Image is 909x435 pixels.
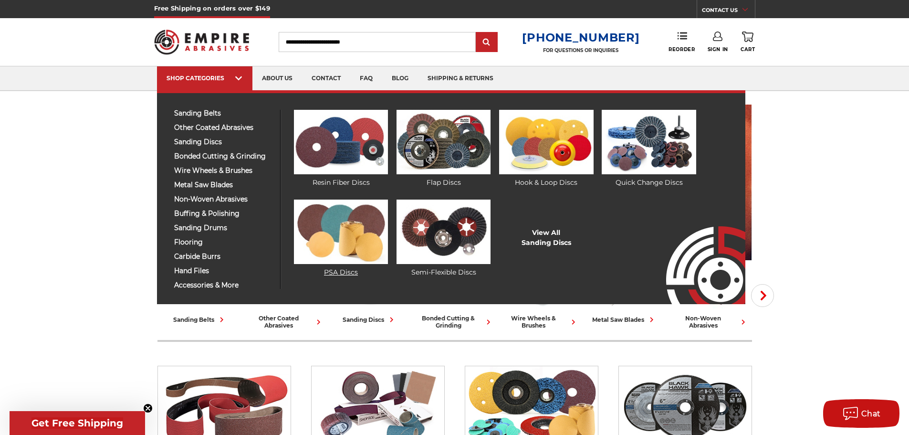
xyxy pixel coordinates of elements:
a: View AllSanding Discs [522,228,571,248]
div: other coated abrasives [246,315,324,329]
span: Get Free Shipping [31,417,123,429]
span: accessories & more [174,282,273,289]
img: Resin Fiber Discs [294,110,388,174]
p: FOR QUESTIONS OR INQUIRIES [522,47,639,53]
a: blog [382,66,418,91]
img: Empire Abrasives [154,23,250,61]
button: Next [751,284,774,307]
a: contact [302,66,350,91]
img: Empire Abrasives Logo Image [649,198,745,304]
img: Quick Change Discs [602,110,696,174]
span: hand files [174,267,273,275]
span: non-woven abrasives [174,196,273,203]
a: Cart [741,32,755,53]
a: faq [350,66,382,91]
a: PSA Discs [294,200,388,277]
div: metal saw blades [592,315,657,325]
a: Reorder [669,32,695,52]
a: Flap Discs [397,110,491,188]
span: bonded cutting & grinding [174,153,273,160]
span: wire wheels & brushes [174,167,273,174]
a: Semi-Flexible Discs [397,200,491,277]
button: Close teaser [143,403,153,413]
span: other coated abrasives [174,124,273,131]
a: Resin Fiber Discs [294,110,388,188]
div: Get Free ShippingClose teaser [10,411,145,435]
img: Semi-Flexible Discs [397,200,491,264]
span: Chat [861,409,881,418]
div: SHOP CATEGORIES [167,74,243,82]
button: Chat [823,399,899,428]
span: metal saw blades [174,181,273,189]
div: sanding belts [173,315,227,325]
span: flooring [174,239,273,246]
span: sanding discs [174,138,273,146]
span: carbide burrs [174,253,273,260]
a: shipping & returns [418,66,503,91]
a: [PHONE_NUMBER] [522,31,639,44]
a: about us [252,66,302,91]
img: Hook & Loop Discs [499,110,593,174]
div: wire wheels & brushes [501,315,578,329]
a: CONTACT US [702,5,755,18]
span: sanding drums [174,224,273,232]
span: Reorder [669,46,695,53]
span: Cart [741,46,755,53]
span: sanding belts [174,110,273,117]
span: Sign In [708,46,728,53]
div: sanding discs [343,315,397,325]
img: Flap Discs [397,110,491,174]
a: Quick Change Discs [602,110,696,188]
div: non-woven abrasives [671,315,748,329]
div: bonded cutting & grinding [416,315,493,329]
span: buffing & polishing [174,210,273,217]
img: PSA Discs [294,200,388,264]
a: Hook & Loop Discs [499,110,593,188]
